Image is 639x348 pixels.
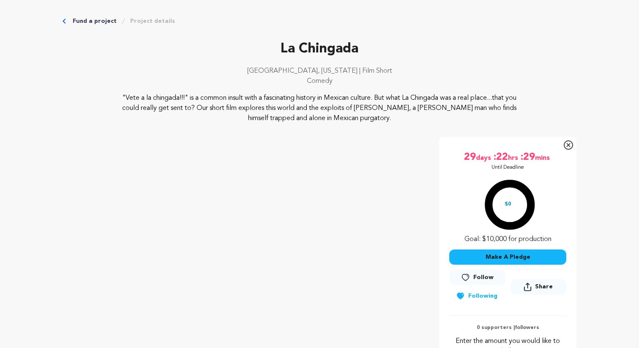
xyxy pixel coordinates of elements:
span: :22 [493,151,508,164]
p: Comedy [63,76,576,86]
button: Make A Pledge [449,249,566,265]
p: "Vete a la chingada!!!" is a common insult with a fascinating history in Mexican culture. But wha... [114,93,525,123]
a: Project details [130,17,175,25]
p: La Chingada [63,39,576,59]
button: Share [511,279,566,295]
p: Until Deadline [492,164,524,171]
p: 0 supporters | followers [449,324,566,331]
button: Follow [449,270,505,285]
a: Fund a project [73,17,117,25]
span: Follow [473,273,494,282]
button: Following [449,288,504,304]
span: :29 [520,151,535,164]
span: Share [535,282,553,291]
span: Share [511,279,566,298]
span: 29 [464,151,476,164]
span: hrs [508,151,520,164]
span: days [476,151,493,164]
div: Breadcrumb [63,17,576,25]
p: [GEOGRAPHIC_DATA], [US_STATE] | Film Short [63,66,576,76]
span: mins [535,151,552,164]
